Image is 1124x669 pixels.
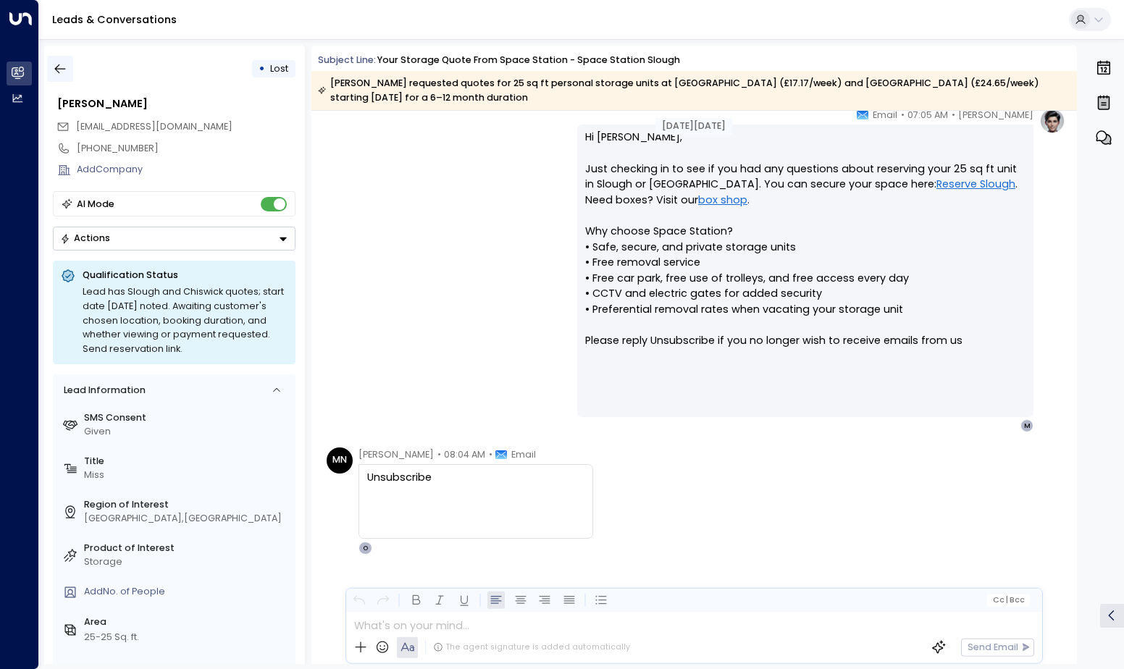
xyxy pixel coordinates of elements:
[489,447,492,462] span: •
[374,592,393,610] button: Redo
[936,177,1015,193] a: Reserve Slough
[987,594,1030,606] button: Cc|Bcc
[53,227,295,251] button: Actions
[83,269,288,282] p: Qualification Status
[84,498,290,512] label: Region of Interest
[585,130,1026,364] p: Hi [PERSON_NAME], Just checking in to see if you had any questions about reserving your 25 sq ft ...
[444,447,485,462] span: 08:04 AM
[698,193,747,209] a: box shop
[77,197,114,211] div: AI Mode
[59,384,145,397] div: Lead Information
[259,57,265,80] div: •
[358,447,434,462] span: [PERSON_NAME]
[84,425,290,439] div: Given
[84,585,290,599] div: AddNo. of People
[60,232,110,244] div: Actions
[318,76,1069,105] div: [PERSON_NAME] requested quotes for 25 sq ft personal storage units at [GEOGRAPHIC_DATA] (£17.17/w...
[77,163,295,177] div: AddCompany
[84,542,290,555] label: Product of Interest
[76,120,232,134] span: moiran41@yahoo.co.uk
[367,470,584,532] div: Unsubscribe
[84,455,290,468] label: Title
[437,447,441,462] span: •
[84,411,290,425] label: SMS Consent
[84,631,139,644] div: 25-25 Sq. ft.
[83,285,288,356] div: Lead has Slough and Chiswick quotes; start date [DATE] noted. Awaiting customer's chosen location...
[84,615,290,629] label: Area
[270,62,288,75] span: Lost
[992,596,1025,605] span: Cc Bcc
[377,54,680,67] div: Your storage quote from Space Station - Space Station Slough
[52,12,177,27] a: Leads & Conversations
[57,96,295,112] div: [PERSON_NAME]
[358,542,372,555] div: O
[84,468,290,482] div: Miss
[84,512,290,526] div: [GEOGRAPHIC_DATA],[GEOGRAPHIC_DATA]
[53,227,295,251] div: Button group with a nested menu
[76,120,232,132] span: [EMAIL_ADDRESS][DOMAIN_NAME]
[511,447,536,462] span: Email
[433,641,630,653] div: The agent signature is added automatically
[655,118,732,135] div: [DATE][DATE]
[327,447,353,474] div: MN
[350,592,368,610] button: Undo
[77,142,295,156] div: [PHONE_NUMBER]
[1006,596,1008,605] span: |
[1020,419,1033,432] div: M
[318,54,376,66] span: Subject Line:
[84,555,290,569] div: Storage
